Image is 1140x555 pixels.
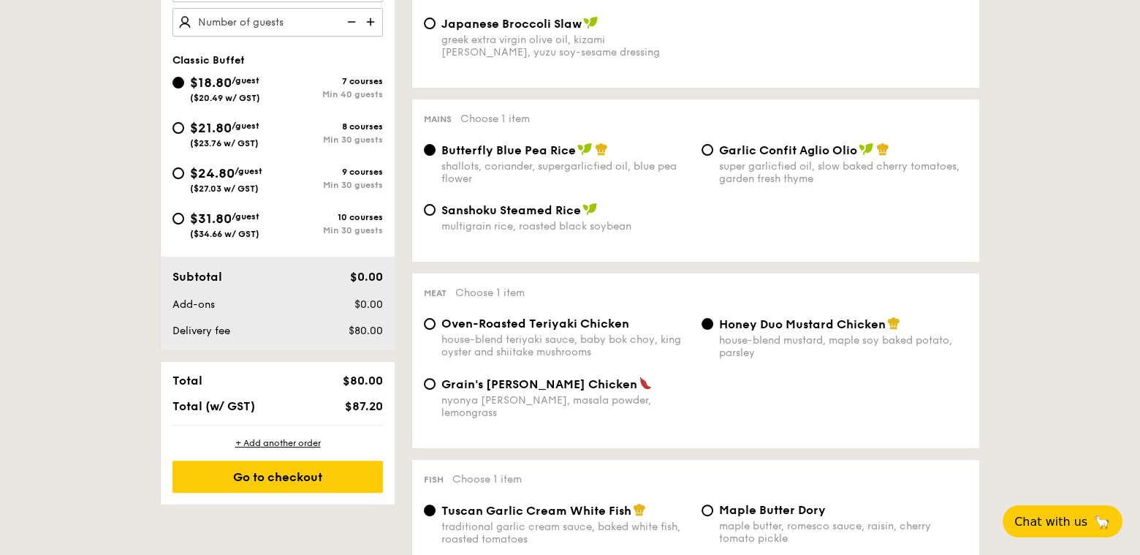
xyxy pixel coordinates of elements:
span: $80.00 [343,374,383,388]
span: $24.80 [190,165,235,181]
img: icon-chef-hat.a58ddaea.svg [876,143,889,156]
div: multigrain rice, roasted black soybean [441,220,690,233]
div: 9 courses [278,167,383,177]
span: $80.00 [349,325,383,337]
img: icon-add.58712e84.svg [361,8,383,36]
img: icon-reduce.1d2dbef1.svg [339,8,361,36]
input: Tuscan Garlic Cream White Fishtraditional garlic cream sauce, baked white fish, roasted tomatoes [424,505,436,516]
span: Butterfly Blue Pea Rice [441,143,576,157]
div: maple butter, romesco sauce, raisin, cherry tomato pickle [719,520,968,545]
span: Oven-Roasted Teriyaki Chicken [441,317,629,331]
span: $21.80 [190,120,232,136]
span: Fish [424,475,444,485]
span: Add-ons [172,298,215,311]
span: Choose 1 item [455,287,525,299]
img: icon-chef-hat.a58ddaea.svg [633,503,646,516]
span: Chat with us [1014,515,1087,529]
span: Delivery fee [172,325,230,337]
span: Choose 1 item [452,473,522,486]
span: $0.00 [350,270,383,284]
input: $21.80/guest($23.76 w/ GST)8 coursesMin 30 guests [172,122,184,134]
span: /guest [232,211,259,222]
div: traditional garlic cream sauce, baked white fish, roasted tomatoes [441,521,690,545]
span: Classic Buffet [172,54,245,67]
div: Min 30 guests [278,180,383,190]
div: super garlicfied oil, slow baked cherry tomatoes, garden fresh thyme [719,160,968,185]
img: icon-spicy.37a8142b.svg [639,377,652,390]
span: Choose 1 item [460,113,530,125]
img: icon-chef-hat.a58ddaea.svg [595,143,608,156]
div: Go to checkout [172,461,383,493]
span: /guest [232,121,259,131]
input: Honey Duo Mustard Chickenhouse-blend mustard, maple soy baked potato, parsley [702,318,713,330]
img: icon-vegan.f8ff3823.svg [577,143,592,156]
span: Grain's [PERSON_NAME] Chicken [441,377,637,391]
img: icon-vegan.f8ff3823.svg [582,203,597,216]
button: Chat with us🦙 [1003,505,1122,537]
span: Maple Butter Dory [719,503,826,517]
div: 10 courses [278,212,383,222]
img: icon-vegan.f8ff3823.svg [859,143,873,156]
div: Min 30 guests [278,225,383,235]
div: greek extra virgin olive oil, kizami [PERSON_NAME], yuzu soy-sesame dressing [441,34,690,58]
input: Sanshoku Steamed Ricemultigrain rice, roasted black soybean [424,204,436,216]
input: Oven-Roasted Teriyaki Chickenhouse-blend teriyaki sauce, baby bok choy, king oyster and shiitake ... [424,318,436,330]
div: house-blend mustard, maple soy baked potato, parsley [719,334,968,359]
input: Butterfly Blue Pea Riceshallots, coriander, supergarlicfied oil, blue pea flower [424,144,436,156]
input: Maple Butter Dorymaple butter, romesco sauce, raisin, cherry tomato pickle [702,505,713,516]
span: 🦙 [1093,513,1111,530]
img: icon-vegan.f8ff3823.svg [583,16,598,29]
input: $18.80/guest($20.49 w/ GST)7 coursesMin 40 guests [172,77,184,88]
span: $87.20 [345,399,383,413]
img: icon-chef-hat.a58ddaea.svg [887,317,900,330]
div: shallots, coriander, supergarlicfied oil, blue pea flower [441,160,690,185]
span: Meat [424,288,446,298]
span: Sanshoku Steamed Rice [441,203,581,217]
span: $31.80 [190,211,232,227]
input: Garlic Confit Aglio Oliosuper garlicfied oil, slow baked cherry tomatoes, garden fresh thyme [702,144,713,156]
div: + Add another order [172,437,383,449]
span: /guest [235,166,262,176]
input: Japanese Broccoli Slawgreek extra virgin olive oil, kizami [PERSON_NAME], yuzu soy-sesame dressing [424,18,436,29]
input: Grain's [PERSON_NAME] Chickennyonya [PERSON_NAME], masala powder, lemongrass [424,378,436,390]
div: Min 30 guests [278,135,383,145]
span: ($27.03 w/ GST) [190,184,259,194]
span: Honey Duo Mustard Chicken [719,317,886,331]
div: 7 courses [278,76,383,86]
input: $31.80/guest($34.66 w/ GST)10 coursesMin 30 guests [172,213,184,224]
span: $18.80 [190,75,232,91]
span: Total (w/ GST) [172,399,255,413]
input: Number of guests [172,8,383,37]
span: Garlic Confit Aglio Olio [719,143,857,157]
div: house-blend teriyaki sauce, baby bok choy, king oyster and shiitake mushrooms [441,333,690,358]
input: $24.80/guest($27.03 w/ GST)9 coursesMin 30 guests [172,167,184,179]
span: Total [172,374,202,388]
span: /guest [232,75,259,86]
div: Min 40 guests [278,89,383,99]
span: Mains [424,114,452,124]
span: Subtotal [172,270,222,284]
span: Tuscan Garlic Cream White Fish [441,504,631,518]
span: ($20.49 w/ GST) [190,93,260,103]
span: ($34.66 w/ GST) [190,229,259,239]
div: nyonya [PERSON_NAME], masala powder, lemongrass [441,394,690,419]
div: 8 courses [278,121,383,132]
span: ($23.76 w/ GST) [190,138,259,148]
span: Japanese Broccoli Slaw [441,17,582,31]
span: $0.00 [354,298,383,311]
